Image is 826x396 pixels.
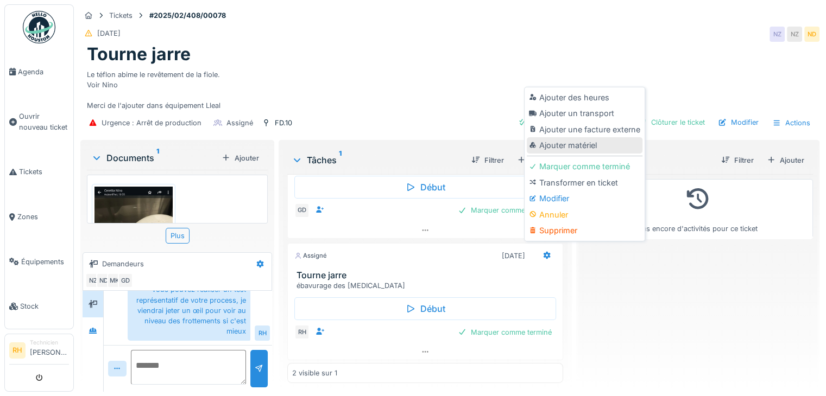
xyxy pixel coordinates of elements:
[297,270,558,280] h3: Tourne jarre
[527,207,642,223] div: Annuler
[275,118,292,128] div: FD.10
[714,115,763,130] div: Modifier
[294,324,310,340] div: RH
[513,153,559,168] div: Ajouter
[255,325,270,341] div: RH
[94,187,173,346] img: 0w0ytgqkijnxzm3yp79qdvgxj5hp
[107,273,122,288] div: MK
[453,203,556,218] div: Marquer comme terminé
[502,251,525,261] div: [DATE]
[23,11,55,43] img: Badge_color-CXgf-gQk.svg
[217,151,263,165] div: Ajouter
[297,280,558,291] div: ébavurage des [MEDICAL_DATA]
[96,273,111,288] div: ND
[19,111,69,132] span: Ouvrir nouveau ticket
[145,10,230,21] strong: #2025/02/408/00078
[527,175,642,191] div: Transformer en ticket
[787,27,802,42] div: NZ
[118,273,133,288] div: GD
[85,273,100,288] div: NZ
[527,90,642,106] div: Ajouter des heures
[128,280,250,341] div: vous pouvez réaliser un test représentatif de votre process, je viendrai jeter un œil pour voir a...
[634,115,709,130] div: Clôturer le ticket
[19,167,69,177] span: Tickets
[527,122,642,138] div: Ajouter une facture externe
[87,44,191,65] h1: Tourne jarre
[30,338,69,347] div: Technicien
[717,153,758,168] div: Filtrer
[102,118,201,128] div: Urgence : Arrêt de production
[87,65,813,111] div: Le téflon abime le revêtement de la fiole. Voir Nino Merci de l'ajouter dans équipement Lleal
[453,325,556,340] div: Marquer comme terminé
[527,137,642,154] div: Ajouter matériel
[156,151,159,164] sup: 1
[294,176,556,199] div: Début
[30,338,69,362] li: [PERSON_NAME]
[97,28,121,39] div: [DATE]
[762,153,809,168] div: Ajouter
[767,115,815,131] div: Actions
[109,10,133,21] div: Tickets
[9,342,26,359] li: RH
[467,153,508,168] div: Filtrer
[527,158,642,175] div: Marquer comme terminé
[770,27,785,42] div: NZ
[294,251,327,260] div: Assigné
[102,259,144,269] div: Demandeurs
[226,118,253,128] div: Assigné
[292,154,463,167] div: Tâches
[527,105,642,122] div: Ajouter un transport
[513,115,629,130] div: Terminer & valider les tâches
[294,203,310,218] div: GD
[17,212,69,222] span: Zones
[804,27,819,42] div: ND
[527,222,642,239] div: Supprimer
[21,257,69,267] span: Équipements
[587,154,712,167] div: Activité
[91,151,217,164] div: Documents
[294,297,556,320] div: Début
[166,228,190,244] div: Plus
[339,154,342,167] sup: 1
[20,301,69,311] span: Stock
[590,184,806,234] div: Pas encore d'activités pour ce ticket
[18,67,69,77] span: Agenda
[292,368,337,378] div: 2 visible sur 1
[527,190,642,207] div: Modifier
